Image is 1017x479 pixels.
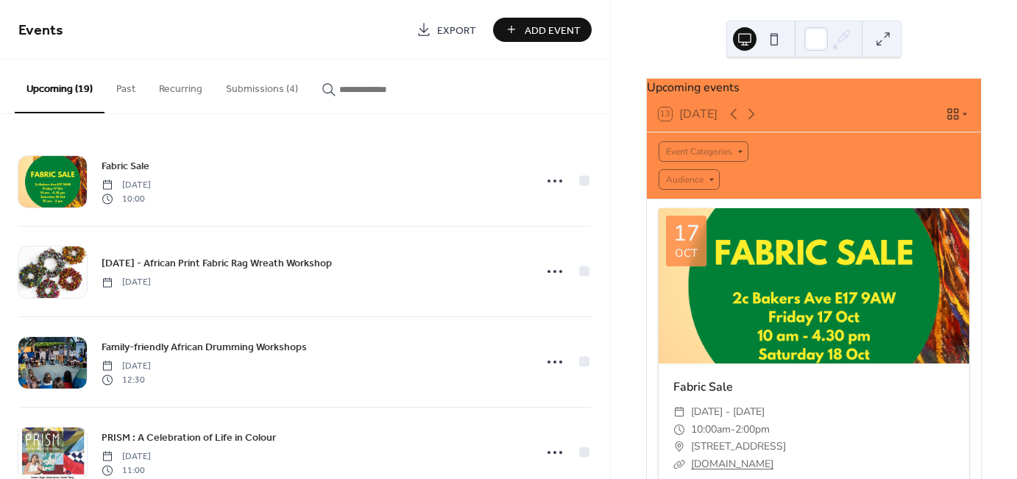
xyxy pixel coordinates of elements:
[102,373,151,386] span: 12:30
[102,430,276,446] span: PRISM : A Celebration of Life in Colour
[102,256,332,272] span: [DATE] - African Print Fabric Rag Wreath Workshop
[405,18,487,42] a: Export
[673,403,685,421] div: ​
[673,379,733,395] a: Fabric Sale
[673,438,685,455] div: ​
[102,429,276,446] a: PRISM : A Celebration of Life in Colour
[102,157,149,174] a: Fabric Sale
[493,18,592,42] button: Add Event
[735,421,770,439] span: 2:00pm
[147,60,214,112] button: Recurring
[102,338,307,355] a: Family-friendly African Drumming Workshops
[525,23,581,38] span: Add Event
[214,60,310,112] button: Submissions (4)
[691,457,773,471] a: [DOMAIN_NAME]
[673,455,685,473] div: ​
[673,421,685,439] div: ​
[104,60,147,112] button: Past
[102,464,151,477] span: 11:00
[102,255,332,272] a: [DATE] - African Print Fabric Rag Wreath Workshop
[102,276,151,289] span: [DATE]
[102,450,151,464] span: [DATE]
[675,248,698,259] div: Oct
[102,159,149,174] span: Fabric Sale
[15,60,104,113] button: Upcoming (19)
[673,223,700,245] div: 17
[437,23,476,38] span: Export
[691,403,765,421] span: [DATE] - [DATE]
[102,340,307,355] span: Family-friendly African Drumming Workshops
[647,79,981,96] div: Upcoming events
[731,421,735,439] span: -
[691,438,786,455] span: [STREET_ADDRESS]
[102,360,151,373] span: [DATE]
[18,16,63,45] span: Events
[691,421,731,439] span: 10:00am
[102,192,151,205] span: 10:00
[102,179,151,192] span: [DATE]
